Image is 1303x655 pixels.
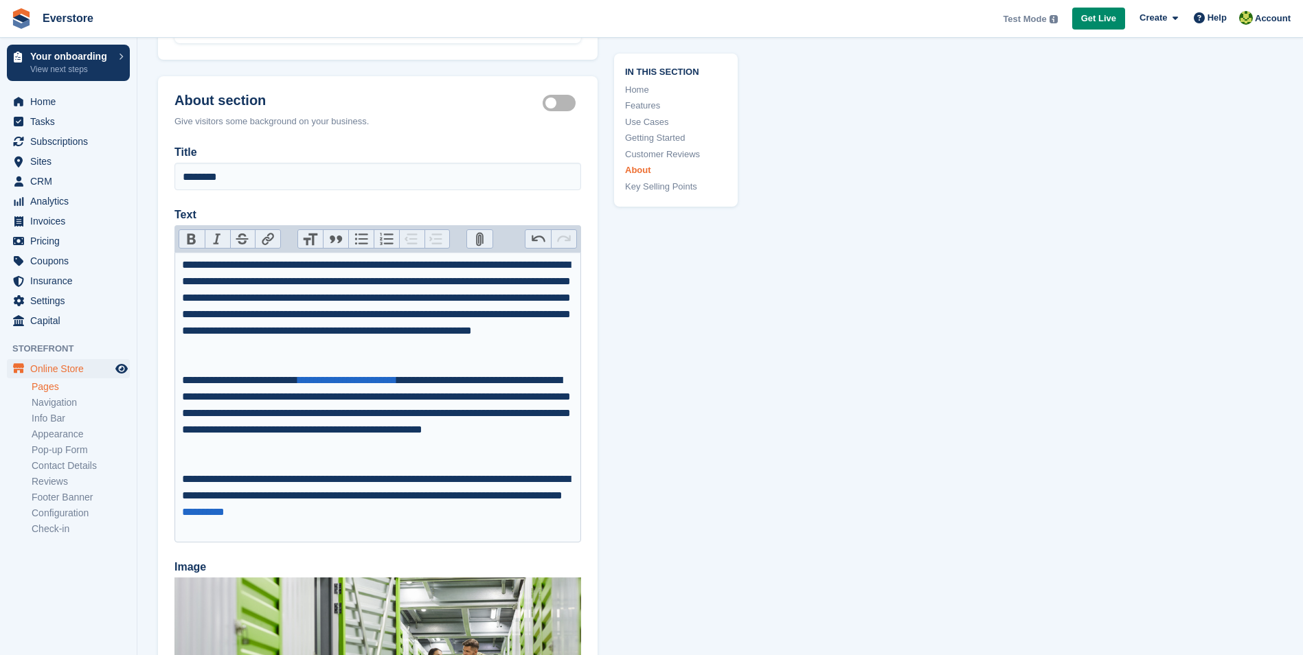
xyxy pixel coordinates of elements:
p: View next steps [30,63,112,76]
a: Everstore [37,7,99,30]
button: Italic [205,230,230,248]
a: Appearance [32,428,130,441]
a: menu [7,172,130,191]
span: In this section [625,65,727,78]
button: Increase Level [424,230,450,248]
a: menu [7,251,130,271]
span: Insurance [30,271,113,290]
span: Test Mode [1003,12,1046,26]
a: menu [7,112,130,131]
a: menu [7,271,130,290]
button: Decrease Level [399,230,424,248]
a: Your onboarding View next steps [7,45,130,81]
span: Coupons [30,251,113,271]
trix-editor: Text [174,252,581,542]
a: Navigation [32,396,130,409]
a: Info Bar [32,412,130,425]
a: About [625,163,727,177]
img: Will Dodgson [1239,11,1253,25]
button: Link [255,230,280,248]
a: Get Live [1072,8,1125,30]
span: Create [1140,11,1167,25]
a: Pages [32,380,130,393]
button: Numbers [374,230,399,248]
label: About section active [543,102,581,104]
span: Storefront [12,342,137,356]
button: Undo [525,230,551,248]
a: menu [7,291,130,310]
span: Tasks [30,112,113,131]
a: Preview store [113,360,130,377]
span: Account [1255,12,1291,25]
a: Footer Banner [32,491,130,504]
a: menu [7,192,130,211]
span: Settings [30,291,113,310]
a: menu [7,231,130,251]
span: Subscriptions [30,132,113,151]
button: Quote [323,230,348,248]
a: Features [625,99,727,113]
a: Customer Reviews [625,148,727,161]
label: Image [174,559,581,575]
button: Strikethrough [230,230,256,248]
span: Get Live [1081,12,1116,25]
div: Give visitors some background on your business. [174,115,581,128]
span: Capital [30,311,113,330]
span: Online Store [30,359,113,378]
a: menu [7,152,130,171]
label: Text [174,207,581,223]
button: Heading [298,230,324,248]
a: menu [7,92,130,111]
span: Pricing [30,231,113,251]
a: Use Cases [625,115,727,129]
button: Attach Files [467,230,492,248]
span: Home [30,92,113,111]
a: Reviews [32,475,130,488]
span: CRM [30,172,113,191]
p: Your onboarding [30,51,112,61]
span: Analytics [30,192,113,211]
a: menu [7,359,130,378]
a: menu [7,311,130,330]
img: stora-icon-8386f47178a22dfd0bd8f6a31ec36ba5ce8667c1dd55bd0f319d3a0aa187defe.svg [11,8,32,29]
a: menu [7,211,130,231]
a: Contact Details [32,459,130,472]
button: Bullets [348,230,374,248]
span: Invoices [30,211,113,231]
a: Key Selling Points [625,180,727,194]
span: Help [1208,11,1227,25]
a: Home [625,83,727,97]
span: Sites [30,152,113,171]
a: Configuration [32,507,130,520]
a: Getting Started [625,131,727,145]
h2: About section [174,93,543,109]
a: Check-in [32,522,130,536]
button: Redo [551,230,576,248]
img: icon-info-grey-7440780725fd019a000dd9b08b2336e03edf1995a4989e88bcd33f0948082b44.svg [1050,15,1058,23]
a: menu [7,132,130,151]
button: Bold [179,230,205,248]
label: Title [174,144,581,161]
a: Pop-up Form [32,444,130,457]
